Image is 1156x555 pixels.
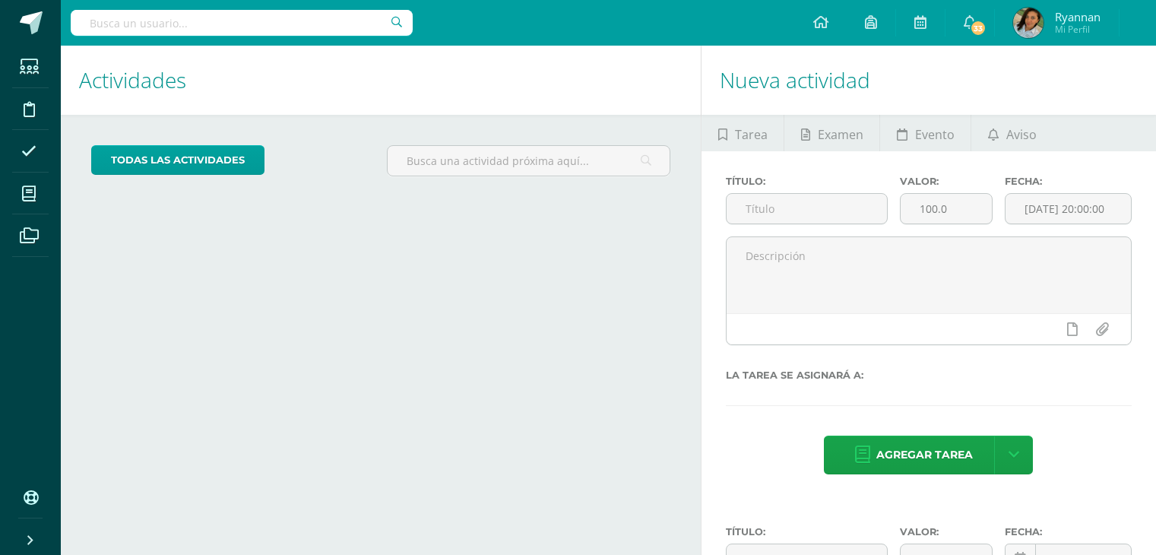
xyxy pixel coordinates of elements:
a: Tarea [702,115,784,151]
h1: Nueva actividad [720,46,1138,115]
label: Fecha: [1005,176,1132,187]
img: 95e2457c508a8ff1d71f29c639c1ac90.png [1013,8,1044,38]
a: Evento [880,115,971,151]
span: Aviso [1006,116,1037,153]
input: Puntos máximos [901,194,992,224]
label: Título: [726,526,888,538]
label: Valor: [900,176,993,187]
a: Examen [784,115,879,151]
input: Busca una actividad próxima aquí... [388,146,670,176]
a: Aviso [971,115,1053,151]
label: Valor: [900,526,993,538]
a: todas las Actividades [91,145,264,175]
label: Título: [726,176,888,187]
span: 33 [970,20,987,36]
span: Tarea [735,116,768,153]
label: La tarea se asignará a: [726,369,1132,381]
span: Evento [915,116,955,153]
input: Fecha de entrega [1006,194,1131,224]
span: Ryannan [1055,9,1101,24]
span: Mi Perfil [1055,23,1101,36]
input: Título [727,194,887,224]
span: Examen [818,116,863,153]
label: Fecha: [1005,526,1132,538]
input: Busca un usuario... [71,10,413,36]
h1: Actividades [79,46,683,115]
span: Agregar tarea [876,436,973,474]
